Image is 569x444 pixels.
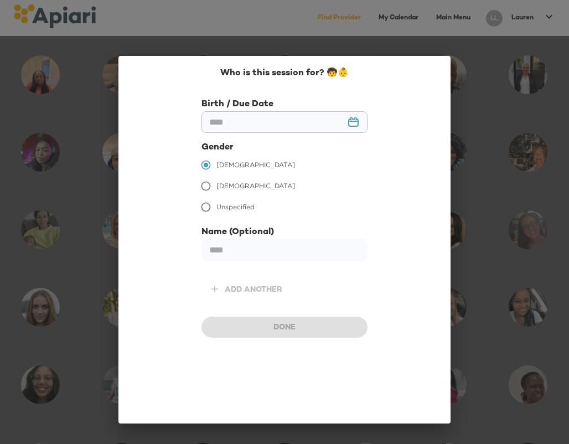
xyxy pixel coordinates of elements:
span: [DEMOGRAPHIC_DATA] [216,160,295,170]
div: gender [201,154,368,218]
div: Gender [201,142,368,154]
div: Name (Optional) [201,226,368,239]
span: [DEMOGRAPHIC_DATA] [216,181,295,191]
span: Unspecified [216,202,255,212]
div: Who is this session for? 🧒👶 [143,68,426,80]
div: Birth / Due Date [201,99,368,111]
